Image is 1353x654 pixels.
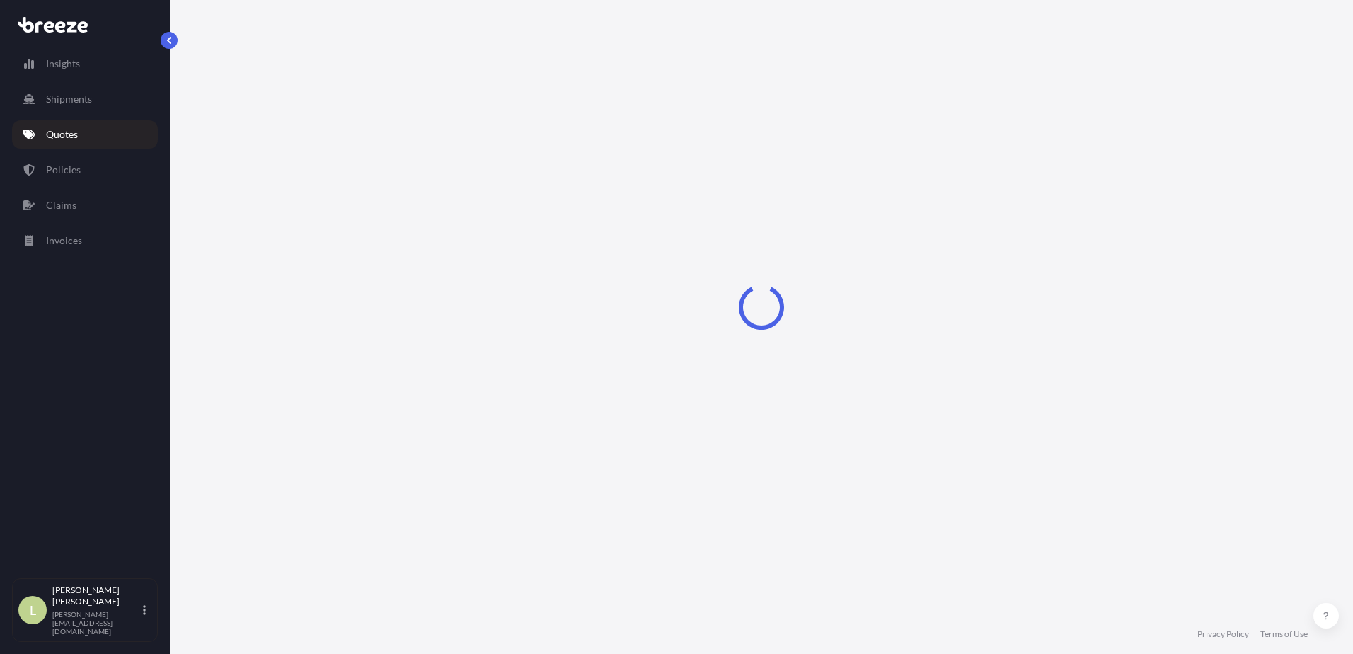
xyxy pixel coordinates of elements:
[46,198,76,212] p: Claims
[52,610,140,636] p: [PERSON_NAME][EMAIL_ADDRESS][DOMAIN_NAME]
[1260,629,1308,640] a: Terms of Use
[46,92,92,106] p: Shipments
[52,585,140,607] p: [PERSON_NAME] [PERSON_NAME]
[46,127,78,142] p: Quotes
[12,50,158,78] a: Insights
[12,191,158,219] a: Claims
[12,226,158,255] a: Invoices
[30,603,36,617] span: L
[12,120,158,149] a: Quotes
[46,234,82,248] p: Invoices
[46,163,81,177] p: Policies
[1197,629,1249,640] a: Privacy Policy
[12,85,158,113] a: Shipments
[12,156,158,184] a: Policies
[46,57,80,71] p: Insights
